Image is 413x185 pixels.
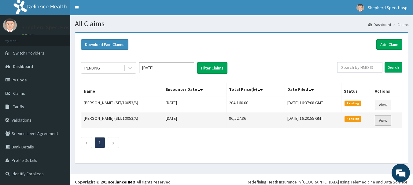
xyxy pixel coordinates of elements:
[227,83,285,97] th: Total Price(₦)
[285,97,341,113] td: [DATE] 16:37:08 GMT
[21,33,36,37] a: Online
[81,97,163,113] td: [PERSON_NAME] (SLT/10053/A)
[345,116,361,122] span: Pending
[372,83,402,97] th: Actions
[81,83,163,97] th: Name
[81,39,128,50] button: Download Paid Claims
[21,25,74,30] p: Shepherd Spec. Hosp.
[13,91,25,96] span: Claims
[227,97,285,113] td: 204,160.00
[375,100,391,110] a: View
[337,62,382,73] input: Search by HMO ID
[13,104,24,109] span: Tariffs
[85,140,88,145] a: Previous page
[385,62,402,73] input: Search
[356,4,364,12] img: User Image
[375,115,391,126] a: View
[75,20,408,28] h1: All Claims
[341,83,372,97] th: Status
[197,62,227,74] button: Filter Claims
[13,50,44,56] span: Switch Providers
[345,101,361,106] span: Pending
[247,179,408,185] div: Redefining Heath Insurance in [GEOGRAPHIC_DATA] using Telemedicine and Data Science!
[75,179,137,185] strong: Copyright © 2017 .
[81,113,163,128] td: [PERSON_NAME] (SLT/10053/A)
[163,83,227,97] th: Encounter Date
[227,113,285,128] td: 86,527.36
[13,64,33,69] span: Dashboard
[368,22,391,27] a: Dashboard
[112,140,115,145] a: Next page
[163,113,227,128] td: [DATE]
[163,97,227,113] td: [DATE]
[84,65,100,71] div: PENDING
[392,22,408,27] li: Claims
[285,113,341,128] td: [DATE] 16:20:55 GMT
[99,140,101,145] a: Page 1 is your current page
[376,39,402,50] a: Add Claim
[368,5,408,10] span: Shepherd Spec. Hosp.
[139,62,194,73] input: Select Month and Year
[3,18,17,32] img: User Image
[285,83,341,97] th: Date Filed
[109,179,135,185] a: RelianceHMO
